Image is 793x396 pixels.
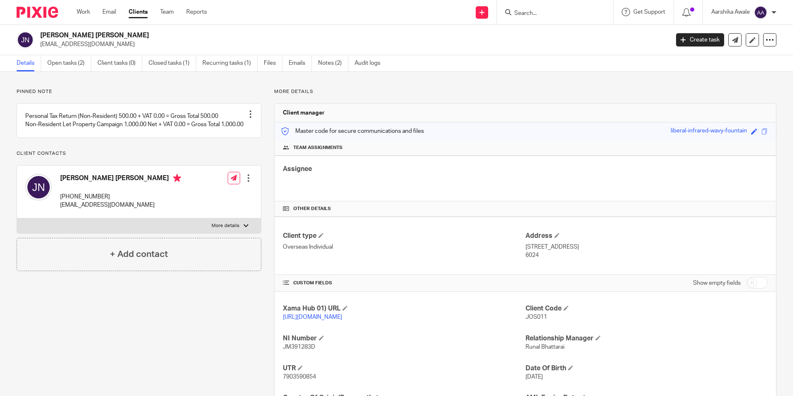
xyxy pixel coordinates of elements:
[283,364,525,373] h4: UTR
[711,8,750,16] p: Aarshika Awale
[212,222,239,229] p: More details
[754,6,767,19] img: svg%3E
[129,8,148,16] a: Clients
[728,33,742,46] a: Send new email
[298,365,303,370] span: Edit UTR
[17,31,34,49] img: svg%3E
[746,33,759,46] a: Edit client
[160,8,174,16] a: Team
[17,55,41,71] a: Details
[564,306,569,310] span: Edit Client Code
[319,233,324,238] span: Change Client type
[293,144,343,151] span: Team assignments
[525,344,564,350] span: Runal Bhattarai
[283,344,315,350] span: JM391283D
[283,280,525,286] h4: CUSTOM FIELDS
[17,150,261,157] p: Client contacts
[555,233,559,238] span: Edit Address
[525,243,768,251] p: [STREET_ADDRESS]
[596,335,601,340] span: Edit Relationship Manager
[148,55,196,71] a: Closed tasks (1)
[264,55,282,71] a: Files
[173,174,181,182] i: Primary
[525,232,768,240] h4: Address
[283,314,342,320] a: [URL][DOMAIN_NAME]
[281,127,424,135] p: Master code for secure communications and files
[283,166,312,172] span: Assignee
[319,335,324,340] span: Edit NI Number
[289,55,312,71] a: Emails
[761,128,768,134] span: Copy to clipboard
[751,128,757,134] span: Edit code
[202,55,258,71] a: Recurring tasks (1)
[283,243,525,251] p: Overseas Individual
[633,9,665,15] span: Get Support
[60,174,181,184] h4: [PERSON_NAME] [PERSON_NAME]
[525,334,768,343] h4: Relationship Manager
[525,304,768,313] h4: Client Code
[77,8,90,16] a: Work
[513,10,588,17] input: Search
[186,8,207,16] a: Reports
[283,334,525,343] h4: NI Number
[17,7,58,18] img: Pixie
[343,306,348,310] span: Edit Xama Hub 01) URL
[283,109,325,117] h3: Client manager
[283,232,525,240] h4: Client type
[97,55,142,71] a: Client tasks (0)
[17,88,261,95] p: Pinned note
[110,248,168,261] h4: + Add contact
[293,205,331,212] span: Other details
[693,279,741,287] label: Show empty fields
[40,40,664,49] p: [EMAIL_ADDRESS][DOMAIN_NAME]
[568,365,573,370] span: Edit Date Of Birth
[102,8,116,16] a: Email
[525,374,543,380] span: [DATE]
[25,174,52,200] img: svg%3E
[355,55,387,71] a: Audit logs
[274,88,776,95] p: More details
[60,193,181,201] p: [PHONE_NUMBER]
[47,55,91,71] a: Open tasks (2)
[283,374,316,380] span: 7903590854
[40,31,539,40] h2: [PERSON_NAME] [PERSON_NAME]
[671,127,747,136] div: liberal-infrared-wavy-fountain
[525,314,547,320] span: JOS011
[525,251,768,259] p: 6024
[283,304,525,313] h4: Xama Hub 01) URL
[60,201,181,209] p: [EMAIL_ADDRESS][DOMAIN_NAME]
[318,55,348,71] a: Notes (2)
[676,33,724,46] a: Create task
[525,364,768,373] h4: Date Of Birth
